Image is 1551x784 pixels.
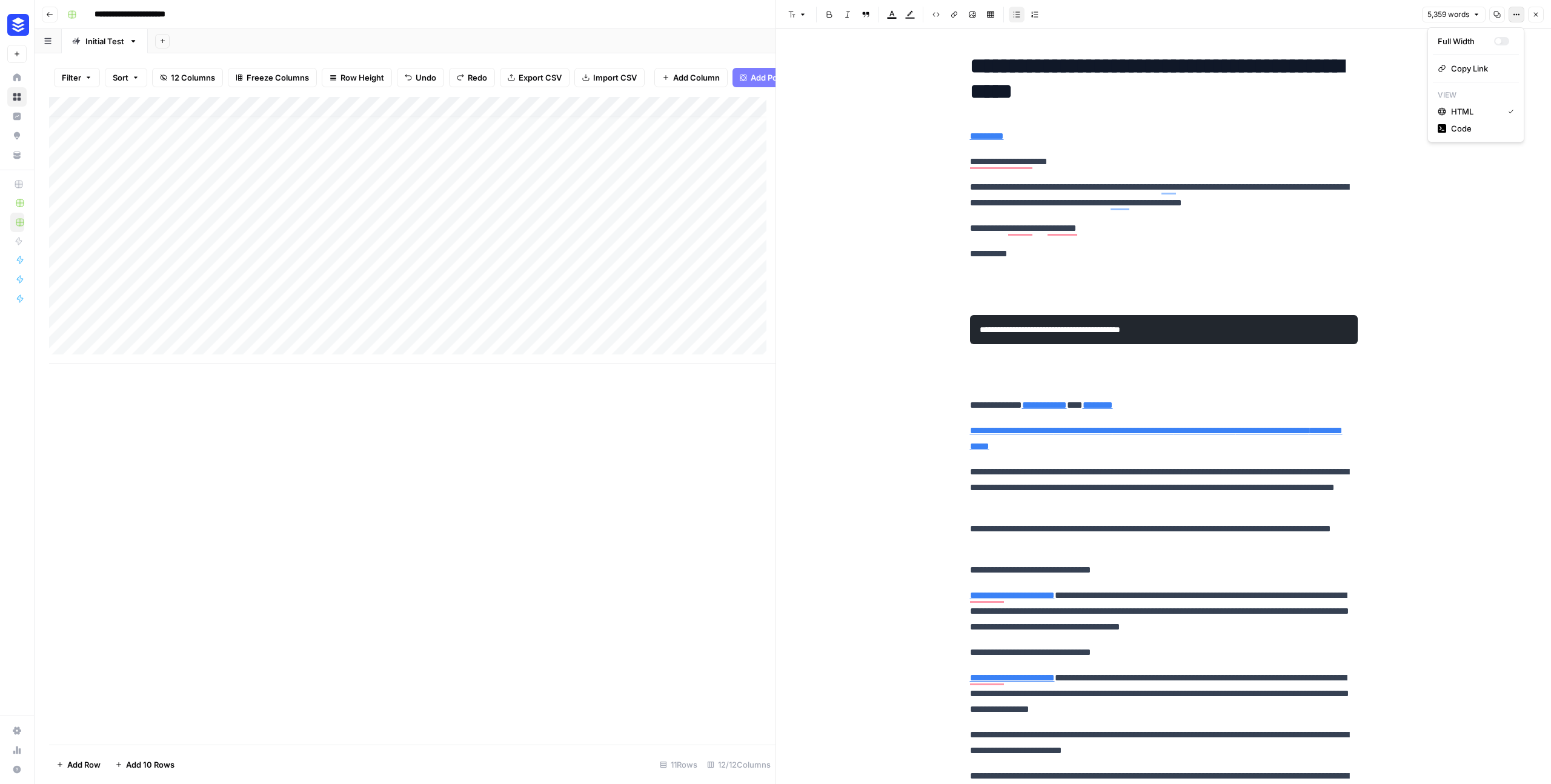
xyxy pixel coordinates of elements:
span: Add Power Agent [751,71,817,84]
a: Opportunities [7,126,27,145]
div: 12/12 Columns [702,755,775,774]
a: Usage [7,740,27,760]
a: Browse [7,87,27,107]
button: Row Height [322,68,392,87]
span: Export CSV [519,71,562,84]
span: Undo [416,71,436,84]
span: Add 10 Rows [126,759,174,771]
span: Redo [468,71,487,84]
span: Row Height [340,71,384,84]
button: Undo [397,68,444,87]
button: Import CSV [574,68,645,87]
button: Redo [449,68,495,87]
a: Insights [7,107,27,126]
span: Add Column [673,71,720,84]
button: Add 10 Rows [108,755,182,774]
span: 5,359 words [1427,9,1469,20]
button: Workspace: Buffer [7,10,27,40]
span: Freeze Columns [247,71,309,84]
a: Your Data [7,145,27,165]
button: Add Column [654,68,728,87]
a: Settings [7,721,27,740]
span: Code [1451,122,1509,135]
button: Add Power Agent [732,68,824,87]
div: Initial Test [85,35,124,47]
button: 5,359 words [1422,7,1486,22]
span: Import CSV [593,71,637,84]
div: 11 Rows [655,755,702,774]
span: 12 Columns [171,71,215,84]
span: Sort [113,71,128,84]
p: View [1433,87,1519,103]
button: Export CSV [500,68,570,87]
img: Buffer Logo [7,14,29,36]
span: Copy Link [1451,62,1509,75]
div: Full Width [1438,35,1494,47]
button: Help + Support [7,760,27,779]
button: Freeze Columns [228,68,317,87]
span: Filter [62,71,81,84]
button: Filter [54,68,100,87]
a: Home [7,68,27,87]
button: 12 Columns [152,68,223,87]
a: Initial Test [62,29,148,53]
span: Add Row [67,759,101,771]
button: Sort [105,68,147,87]
button: Add Row [49,755,108,774]
span: HTML [1451,105,1498,118]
